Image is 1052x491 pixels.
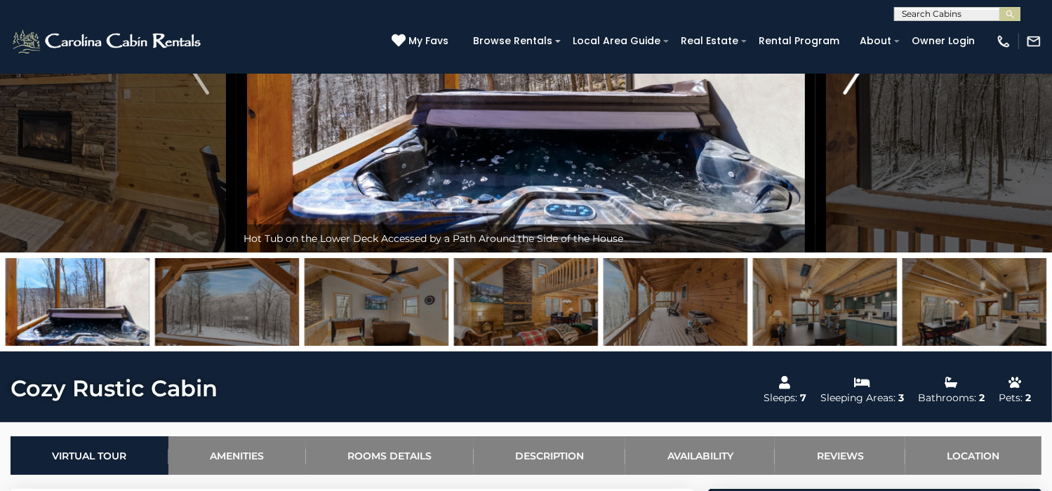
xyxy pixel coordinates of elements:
a: Virtual Tour [11,436,168,475]
img: 165976813 [6,258,149,346]
img: phone-regular-white.png [996,34,1011,49]
a: Amenities [168,436,306,475]
a: Reviews [775,436,905,475]
a: Rental Program [752,30,846,52]
img: 165948739 [753,258,897,346]
a: About [853,30,898,52]
img: 165948743 [454,258,598,346]
a: Real Estate [674,30,745,52]
img: White-1-2.png [11,27,205,55]
img: 166002830 [604,258,747,346]
a: Local Area Guide [566,30,667,52]
img: 165948738 [305,258,448,346]
img: 165948741 [903,258,1046,346]
div: Hot Tub on the Lower Deck Accessed by a Path Around the Side of the House [237,224,815,253]
img: 165948754 [155,258,299,346]
img: mail-regular-white.png [1026,34,1041,49]
a: Location [905,436,1041,475]
a: Description [474,436,626,475]
span: My Favs [408,34,448,48]
a: Owner Login [905,30,982,52]
a: Availability [625,436,775,475]
a: Rooms Details [306,436,474,475]
a: My Favs [392,34,452,49]
a: Browse Rentals [466,30,559,52]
